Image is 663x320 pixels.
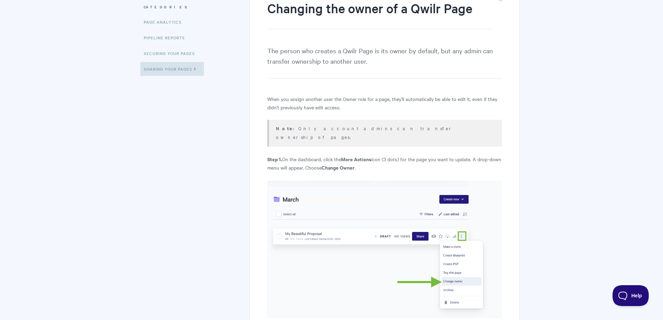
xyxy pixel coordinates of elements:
strong: Note: [276,125,298,132]
strong: Change Owner [322,164,355,171]
p: The person who creates a Qwilr Page is its owner by default, but any admin can transfer ownership... [267,45,502,79]
p: When you assign another user the Owner role for a page, they'll automatically be able to edit it,... [267,95,502,111]
strong: More Actions [341,155,371,163]
a: Sharing Your Pages [140,62,204,76]
iframe: Toggle Customer Support [613,285,649,306]
img: file-2WOM25IKq2.png [267,181,502,318]
strong: Step 1. [267,155,282,163]
p: On the dashboard, click the icon (3 dots) for the page you want to update. A drop-down menu will ... [267,155,502,172]
a: Page Analytics [144,15,187,29]
a: Pipeline reports [144,31,190,45]
a: Securing Your Pages [144,46,200,60]
p: Only account admins can transfer ownership of pages. [276,124,493,141]
h3: Categories [144,1,230,13]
